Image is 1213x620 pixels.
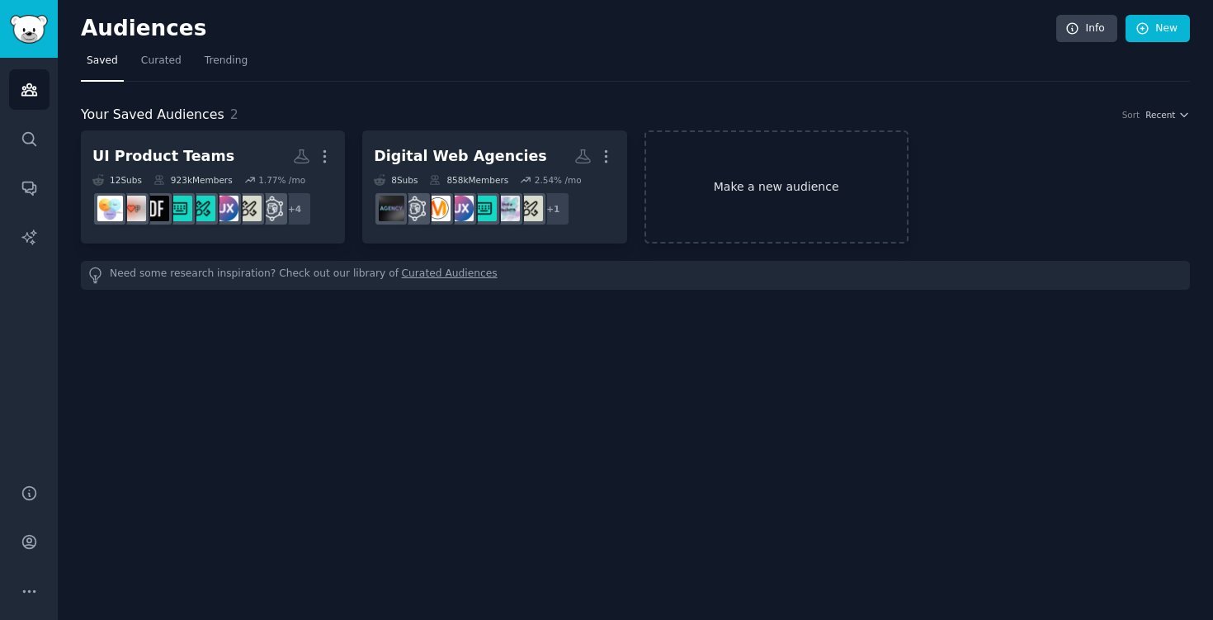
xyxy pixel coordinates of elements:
[535,174,582,186] div: 2.54 % /mo
[471,196,497,221] img: UI_Design
[141,54,182,69] span: Curated
[425,196,451,221] img: webmarketing
[190,196,215,221] img: designMajors
[144,196,169,221] img: designfreebie
[517,196,543,221] img: UX_Design
[167,196,192,221] img: UI_Design
[402,196,427,221] img: userexperience
[81,261,1190,290] div: Need some research inspiration? Check out our library of
[81,48,124,82] a: Saved
[362,130,626,244] a: Digital Web Agencies8Subs858kMembers2.54% /mo+1UX_DesignindiehackersUI_DesignUXDesignwebmarketing...
[1122,109,1140,121] div: Sort
[448,196,474,221] img: UXDesign
[230,106,238,122] span: 2
[259,196,285,221] img: userexperience
[92,174,142,186] div: 12 Sub s
[135,48,187,82] a: Curated
[402,267,498,284] a: Curated Audiences
[258,174,305,186] div: 1.77 % /mo
[120,196,146,221] img: FigmaCommunity
[81,16,1056,42] h2: Audiences
[429,174,508,186] div: 858k Members
[92,146,234,167] div: UI Product Teams
[379,196,404,221] img: agency
[81,130,345,244] a: UI Product Teams12Subs923kMembers1.77% /mo+4userexperienceUX_DesignUXDesigndesignMajorsUI_Designd...
[236,196,262,221] img: UX_Design
[10,15,48,44] img: GummySearch logo
[199,48,253,82] a: Trending
[87,54,118,69] span: Saved
[374,146,547,167] div: Digital Web Agencies
[277,192,312,226] div: + 4
[536,192,570,226] div: + 1
[1145,109,1190,121] button: Recent
[644,130,909,244] a: Make a new audience
[81,105,224,125] span: Your Saved Audiences
[1056,15,1117,43] a: Info
[1145,109,1175,121] span: Recent
[213,196,238,221] img: UXDesign
[1126,15,1190,43] a: New
[205,54,248,69] span: Trending
[97,196,123,221] img: ProductManagement
[374,174,418,186] div: 8 Sub s
[153,174,233,186] div: 923k Members
[494,196,520,221] img: indiehackers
